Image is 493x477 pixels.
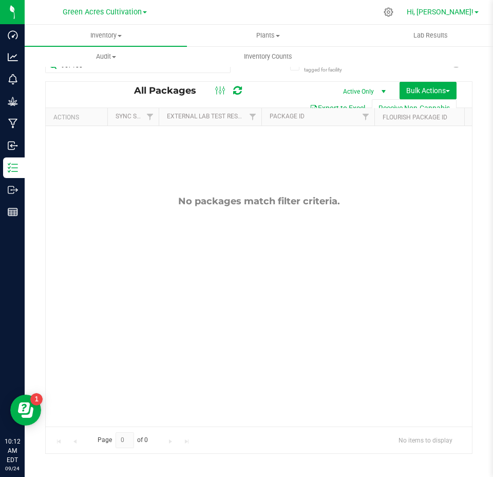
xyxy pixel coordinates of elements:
[25,52,186,61] span: Audit
[406,86,450,95] span: Bulk Actions
[382,7,395,17] div: Manage settings
[116,113,155,120] a: Sync Status
[25,46,187,67] a: Audit
[8,140,18,151] inline-svg: Inbound
[383,114,447,121] a: Flourish Package ID
[8,207,18,217] inline-svg: Reports
[25,31,187,40] span: Inventory
[8,52,18,62] inline-svg: Analytics
[8,74,18,84] inline-svg: Monitoring
[187,46,349,67] a: Inventory Counts
[8,118,18,129] inline-svg: Manufacturing
[30,393,43,405] iframe: Resource center unread badge
[8,30,18,40] inline-svg: Dashboard
[390,432,461,448] span: No items to display
[187,25,349,46] a: Plants
[5,437,20,465] p: 10:12 AM EDT
[244,108,261,126] a: Filter
[89,432,157,448] span: Page of 0
[10,395,41,426] iframe: Resource center
[372,99,457,117] button: Receive Non-Cannabis
[400,82,457,99] button: Bulk Actions
[187,31,349,40] span: Plants
[8,163,18,173] inline-svg: Inventory
[142,108,159,126] a: Filter
[63,8,142,16] span: Green Acres Cultivation
[270,113,305,120] a: Package ID
[407,8,473,16] span: Hi, [PERSON_NAME]!
[8,185,18,195] inline-svg: Outbound
[53,114,103,121] div: Actions
[167,113,248,120] a: External Lab Test Result
[303,99,372,117] button: Export to Excel
[230,52,306,61] span: Inventory Counts
[400,31,462,40] span: Lab Results
[134,85,206,96] span: All Packages
[5,465,20,472] p: 09/24
[46,196,472,207] div: No packages match filter criteria.
[8,96,18,107] inline-svg: Grow
[25,25,187,46] a: Inventory
[357,108,374,126] a: Filter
